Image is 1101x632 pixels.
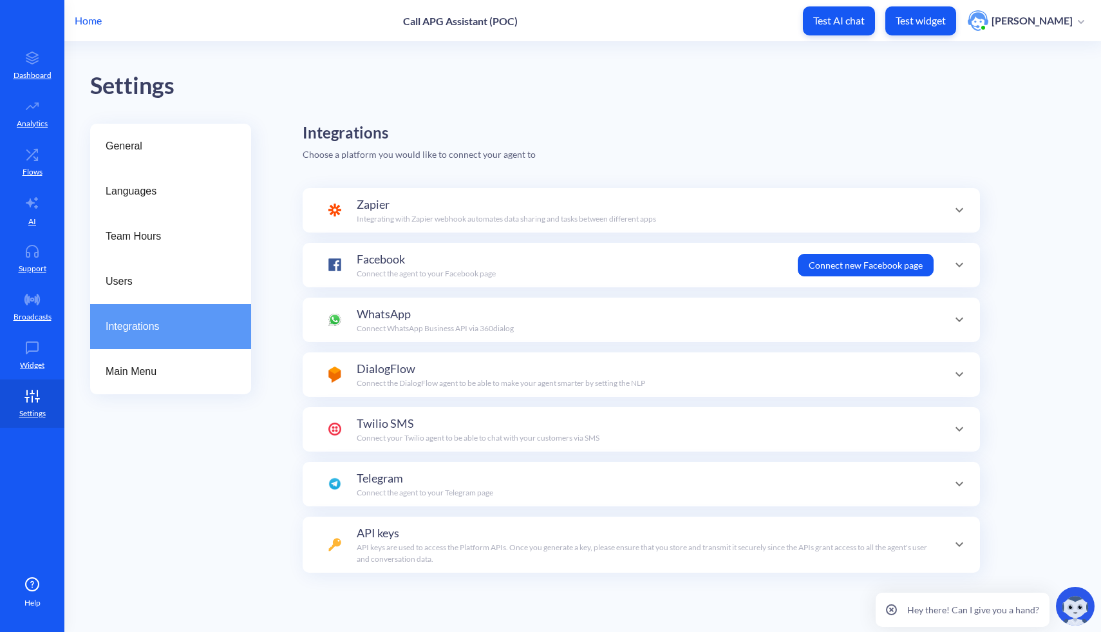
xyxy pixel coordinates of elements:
[303,148,1075,161] p: Choose a platform you would like to connect your agent to
[106,319,225,334] span: Integrations
[968,10,988,31] img: user photo
[90,68,1101,104] div: Settings
[303,407,980,452] div: Twilio SMSConnect your Twilio agent to be able to chat with your customers via SMS
[106,274,225,289] span: Users
[106,364,225,379] span: Main Menu
[907,603,1039,617] p: Hey there! Can I give you a hand?
[75,13,102,28] p: Home
[303,124,388,142] h3: Integrations
[357,196,390,213] span: Zapier
[28,216,36,227] p: AI
[14,70,52,81] p: Dashboard
[803,6,875,35] button: Test AI chat
[357,432,599,444] p: Connect your Twilio agent to be able to chat with your customers via SMS
[896,14,946,27] p: Test widget
[357,542,927,564] span: API keys are used to access the Platform APIs. Once you generate a key, please ensure that you st...
[357,213,656,225] p: Integrating with Zapier webhook automates data sharing and tasks between different apps
[23,166,42,178] p: Flows
[303,462,980,506] div: TelegramConnect the agent to your Telegram page
[90,169,251,214] a: Languages
[357,360,415,378] span: DialogFlow
[992,14,1073,28] p: [PERSON_NAME]
[303,298,980,342] div: WhatsAppConnect WhatsApp Business API via 360dialog
[357,415,414,432] span: Twilio SMS
[357,470,403,487] span: Telegram
[357,524,399,542] span: API keys
[813,14,865,27] p: Test AI chat
[90,304,251,349] a: Integrations
[961,9,1091,32] button: user photo[PERSON_NAME]
[357,251,405,268] span: Facebook
[357,323,514,334] p: Connect WhatsApp Business API via 360dialog
[357,305,411,323] span: WhatsApp
[403,15,518,27] p: Call APG Assistant (POC)
[303,352,980,397] div: DialogFlowConnect the DialogFlow agent to be able to make your agent smarter by setting the NLP
[885,6,956,35] button: Test widget
[90,214,251,259] a: Team Hours
[106,229,225,244] span: Team Hours
[106,184,225,199] span: Languages
[14,311,52,323] p: Broadcasts
[90,124,251,169] a: General
[357,268,496,280] p: Connect the agent to your Facebook page
[106,139,225,154] span: General
[20,359,44,371] p: Widget
[357,487,493,499] p: Connect the agent to your Telegram page
[328,204,341,216] img: Zapier icon
[798,254,934,276] button: Connect new Facebook page
[1056,587,1095,626] img: copilot-icon.svg
[90,349,251,394] a: Main Menu
[19,408,46,419] p: Settings
[303,188,980,233] div: Zapier iconZapierIntegrating with Zapier webhook automates data sharing and tasks between differe...
[90,259,251,304] a: Users
[357,378,645,389] p: Connect the DialogFlow agent to be able to make your agent smarter by setting the NLP
[24,597,41,609] span: Help
[19,263,46,274] p: Support
[303,517,980,573] div: API keysAPI keys are used to access the Platform APIs. Once you generate a key, please ensure tha...
[303,243,980,287] div: FacebookConnect the agent to your Facebook pageConnect new Facebook page
[17,118,48,129] p: Analytics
